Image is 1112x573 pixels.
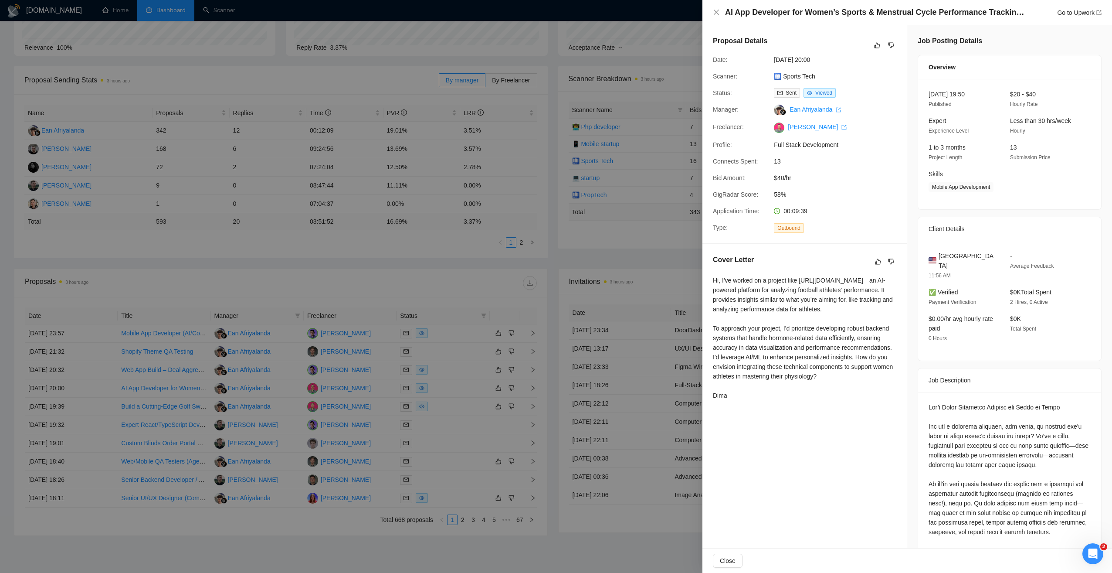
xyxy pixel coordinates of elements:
[929,335,947,341] span: 0 Hours
[815,90,832,96] span: Viewed
[713,224,728,231] span: Type:
[1010,91,1036,98] span: $20 - $40
[918,36,982,46] h5: Job Posting Details
[874,42,880,49] span: like
[774,173,905,183] span: $40/hr
[783,208,807,215] span: 00:09:39
[929,117,946,124] span: Expert
[774,123,784,133] img: c1eXUdwHc_WaOcbpPFtMJupqop6zdMumv1o7qBBEoYRQ7Y2b-PMuosOa1Pnj0gGm9V
[875,258,881,265] span: like
[713,174,746,181] span: Bid Amount:
[807,90,812,95] span: eye
[886,256,896,267] button: dislike
[713,36,767,46] h5: Proposal Details
[713,9,720,16] button: Close
[713,9,720,16] span: close
[774,190,905,199] span: 58%
[929,256,936,266] img: 🇺🇸
[774,157,905,166] span: 13
[886,40,896,51] button: dislike
[1010,117,1071,124] span: Less than 30 hrs/week
[1010,289,1051,296] span: $0K Total Spent
[929,62,956,72] span: Overview
[774,223,804,233] span: Outbound
[774,73,815,80] a: 🛄 Sports Tech
[713,255,754,265] h5: Cover Letter
[713,73,737,80] span: Scanner:
[929,315,993,332] span: $0.00/hr avg hourly rate paid
[713,208,759,215] span: Application Time:
[713,56,727,63] span: Date:
[929,128,969,134] span: Experience Level
[929,154,962,160] span: Project Length
[1010,128,1025,134] span: Hourly
[777,90,783,95] span: mail
[713,191,758,198] span: GigRadar Score:
[774,55,905,65] span: [DATE] 20:00
[713,89,732,96] span: Status:
[786,90,797,96] span: Sent
[774,208,780,214] span: clock-circle
[713,554,742,568] button: Close
[1010,144,1017,151] span: 13
[1057,9,1102,16] a: Go to Upworkexport
[929,182,993,192] span: Mobile App Development
[1082,543,1103,564] iframe: Intercom live chat
[720,556,736,566] span: Close
[929,273,951,279] span: 11:56 AM
[1010,326,1036,332] span: Total Spent
[841,125,847,130] span: export
[713,106,739,113] span: Manager:
[939,251,996,270] span: [GEOGRAPHIC_DATA]
[713,123,744,130] span: Freelancer:
[929,289,958,296] span: ✅ Verified
[929,101,952,107] span: Published
[873,256,883,267] button: like
[1010,154,1051,160] span: Submission Price
[1010,315,1021,322] span: $0K
[788,123,847,130] a: [PERSON_NAME] export
[1100,543,1107,550] span: 2
[774,140,905,150] span: Full Stack Development
[929,299,976,305] span: Payment Verification
[929,91,965,98] span: [DATE] 19:50
[888,258,894,265] span: dislike
[713,141,732,148] span: Profile:
[780,109,786,115] img: gigradar-bm.png
[929,217,1091,241] div: Client Details
[1010,263,1054,269] span: Average Feedback
[929,144,966,151] span: 1 to 3 months
[888,42,894,49] span: dislike
[790,106,841,113] a: Ean Afriyalanda export
[1010,101,1037,107] span: Hourly Rate
[713,276,896,400] div: Hi, I've worked on a project like [URL][DOMAIN_NAME]—an AI-powered platform for analyzing footbal...
[713,158,758,165] span: Connects Spent:
[872,40,882,51] button: like
[929,368,1091,392] div: Job Description
[836,107,841,113] span: export
[1096,10,1102,15] span: export
[725,7,1026,18] h4: AI App Developer for Women’s Sports & Menstrual Cycle Performance Tracking Startup
[929,171,943,177] span: Skills
[1010,299,1048,305] span: 2 Hires, 0 Active
[1010,252,1012,259] span: -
